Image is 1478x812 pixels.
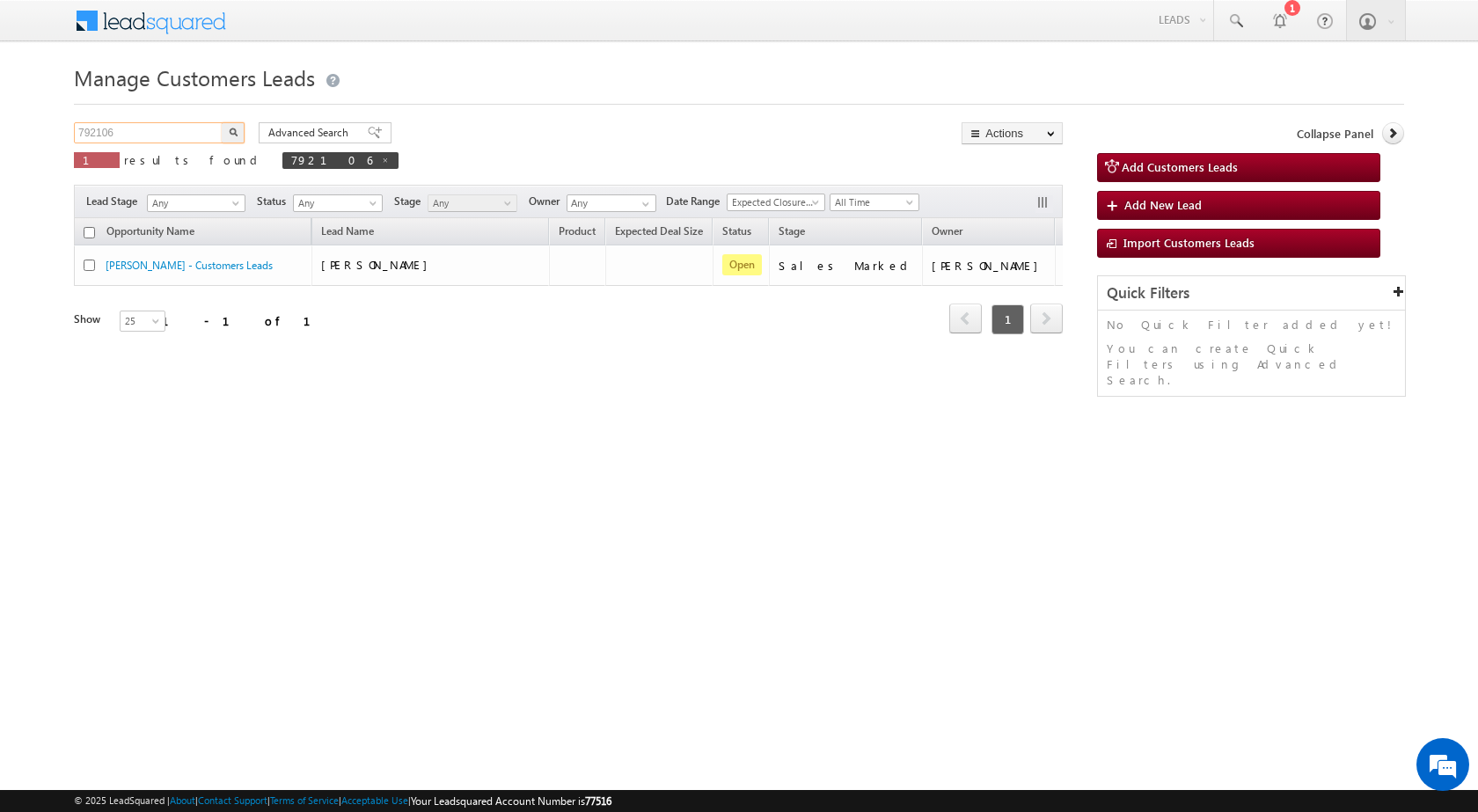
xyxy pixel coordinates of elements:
[991,304,1024,334] span: 1
[666,194,727,209] span: Date Range
[293,194,383,212] a: Any
[1098,276,1405,311] div: Quick Filters
[949,304,982,333] span: prev
[567,194,656,212] input: Type to Search
[1122,159,1238,174] span: Add Customers Leads
[291,152,372,167] span: 792106
[728,194,819,210] span: Expected Closure Date
[148,195,239,211] span: Any
[341,794,408,806] a: Acceptable Use
[120,311,165,332] a: 25
[294,195,377,211] span: Any
[559,224,596,238] span: Product
[106,224,194,238] span: Opportunity Name
[312,222,383,245] span: Lead Name
[830,194,919,211] a: All Time
[932,224,962,238] span: Owner
[428,195,512,211] span: Any
[84,227,95,238] input: Check all records
[86,194,144,209] span: Lead Stage
[949,305,982,333] a: prev
[770,222,814,245] a: Stage
[779,258,914,274] div: Sales Marked
[1297,126,1373,142] span: Collapse Panel
[83,152,111,167] span: 1
[529,194,567,209] span: Owner
[98,222,203,245] a: Opportunity Name
[74,63,315,91] span: Manage Customers Leads
[722,254,762,275] span: Open
[1123,235,1255,250] span: Import Customers Leads
[394,194,428,209] span: Stage
[1107,317,1396,333] p: No Quick Filter added yet!
[615,224,703,238] span: Expected Deal Size
[932,258,1047,274] div: [PERSON_NAME]
[257,194,293,209] span: Status
[106,259,273,272] a: [PERSON_NAME] - Customers Leads
[585,794,611,808] span: 77516
[713,222,760,245] a: Status
[606,222,712,245] a: Expected Deal Size
[229,128,238,136] img: Search
[121,313,167,329] span: 25
[1030,305,1063,333] a: next
[779,224,805,238] span: Stage
[1107,340,1396,388] p: You can create Quick Filters using Advanced Search.
[170,794,195,806] a: About
[147,194,245,212] a: Any
[74,793,611,809] span: © 2025 LeadSquared | | | | |
[74,311,106,327] div: Show
[124,152,264,167] span: results found
[727,194,825,211] a: Expected Closure Date
[633,195,655,213] a: Show All Items
[411,794,611,808] span: Your Leadsquared Account Number is
[162,311,332,331] div: 1 - 1 of 1
[198,794,267,806] a: Contact Support
[962,122,1063,144] button: Actions
[428,194,517,212] a: Any
[1124,197,1202,212] span: Add New Lead
[1056,221,1108,244] span: Actions
[321,257,436,272] span: [PERSON_NAME]
[1030,304,1063,333] span: next
[270,794,339,806] a: Terms of Service
[830,194,914,210] span: All Time
[268,125,354,141] span: Advanced Search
